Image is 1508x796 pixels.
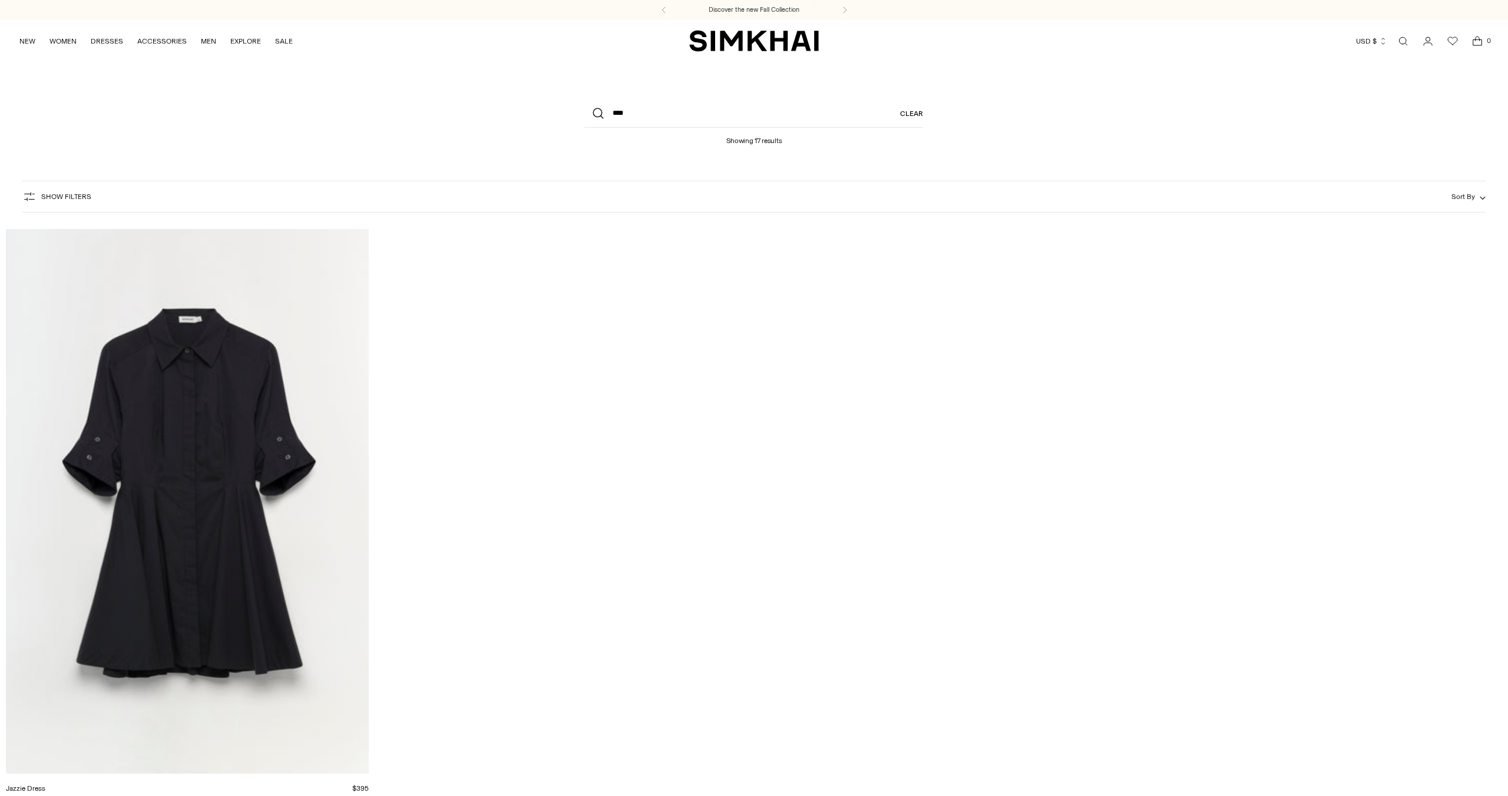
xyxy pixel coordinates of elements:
[1391,29,1415,53] a: Open search modal
[49,28,77,54] a: WOMEN
[137,28,187,54] a: ACCESSORIES
[1451,190,1486,203] button: Sort By
[1466,29,1489,53] a: Open cart modal
[19,28,35,54] a: NEW
[201,28,216,54] a: MEN
[900,99,923,128] a: Clear
[689,29,819,52] a: SIMKHAI
[352,784,369,792] span: $395
[709,5,799,15] a: Discover the new Fall Collection
[1356,28,1387,54] button: USD $
[22,187,91,206] button: Show Filters
[6,784,45,792] a: Jazzie Dress
[1483,35,1494,46] span: 0
[1451,193,1475,201] span: Sort By
[41,193,91,201] span: Show Filters
[275,28,293,54] a: SALE
[1416,29,1440,53] a: Go to the account page
[6,229,369,773] a: Jazzie Dress
[91,28,123,54] a: DRESSES
[1441,29,1464,53] a: Wishlist
[230,28,261,54] a: EXPLORE
[726,128,782,145] h1: Showing 17 results
[584,99,613,128] button: Search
